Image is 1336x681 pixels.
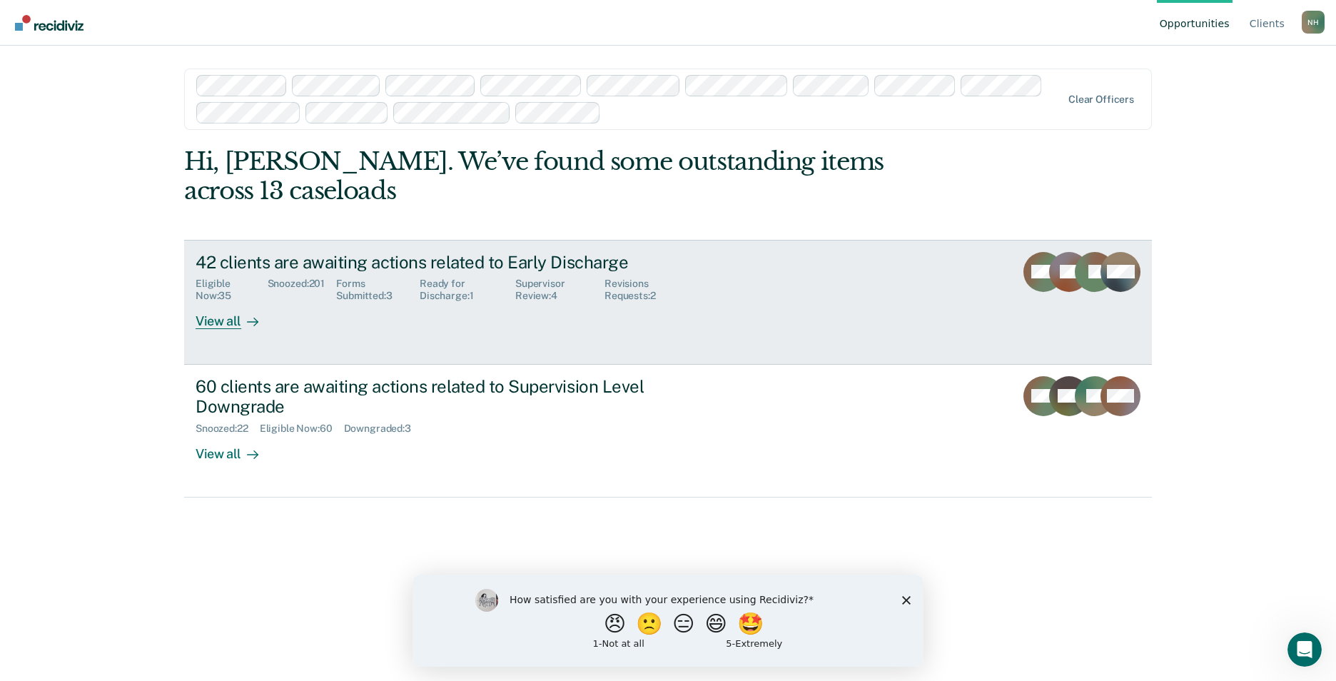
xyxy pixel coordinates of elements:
div: Hi, [PERSON_NAME]. We’ve found some outstanding items across 13 caseloads [184,147,958,206]
div: Downgraded : 3 [344,423,422,435]
div: Forms Submitted : 3 [336,278,420,302]
div: Eligible Now : 35 [196,278,268,302]
div: 60 clients are awaiting actions related to Supervision Level Downgrade [196,376,697,418]
button: Profile dropdown button [1302,11,1325,34]
div: Ready for Discharge : 1 [420,278,515,302]
div: Snoozed : 201 [268,278,337,302]
div: Snoozed : 22 [196,423,260,435]
a: 42 clients are awaiting actions related to Early DischargeEligible Now:35Snoozed:201Forms Submitt... [184,240,1152,365]
div: Eligible Now : 60 [260,423,344,435]
iframe: Intercom live chat [1287,632,1322,667]
a: 60 clients are awaiting actions related to Supervision Level DowngradeSnoozed:22Eligible Now:60Do... [184,365,1152,498]
div: Supervisor Review : 4 [515,278,604,302]
div: 42 clients are awaiting actions related to Early Discharge [196,252,697,273]
div: Clear officers [1068,94,1134,106]
div: N H [1302,11,1325,34]
div: View all [196,435,275,463]
iframe: Survey by Kim from Recidiviz [413,575,923,667]
img: Recidiviz [15,15,83,31]
div: View all [196,302,275,330]
div: Revisions Requests : 2 [604,278,697,302]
